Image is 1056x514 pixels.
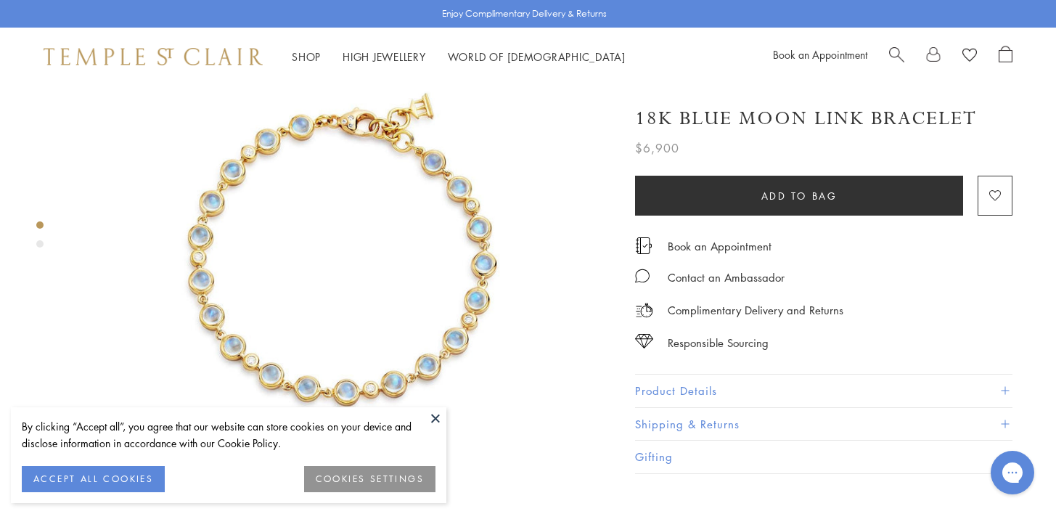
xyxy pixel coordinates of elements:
img: icon_delivery.svg [635,301,653,319]
div: Contact an Ambassador [668,269,785,287]
a: View Wishlist [962,46,977,68]
a: Search [889,46,904,68]
div: By clicking “Accept all”, you agree that our website can store cookies on your device and disclos... [22,418,435,452]
button: Shipping & Returns [635,408,1012,441]
p: Complimentary Delivery and Returns [668,301,843,319]
div: Product gallery navigation [36,218,44,259]
button: Add to bag [635,176,963,216]
button: COOKIES SETTINGS [304,466,435,492]
a: Open Shopping Bag [999,46,1012,68]
img: MessageIcon-01_2.svg [635,269,650,283]
h1: 18K Blue Moon Link Bracelet [635,106,977,131]
img: Temple St. Clair [44,48,263,65]
a: World of [DEMOGRAPHIC_DATA]World of [DEMOGRAPHIC_DATA] [448,49,626,64]
p: Enjoy Complimentary Delivery & Returns [442,7,607,21]
a: High JewelleryHigh Jewellery [343,49,426,64]
img: icon_appointment.svg [635,237,652,254]
div: Responsible Sourcing [668,334,769,352]
iframe: Gorgias live chat messenger [983,446,1041,499]
a: Book an Appointment [773,47,867,62]
span: Add to bag [761,188,838,204]
button: Gifting [635,441,1012,473]
img: icon_sourcing.svg [635,334,653,348]
button: ACCEPT ALL COOKIES [22,466,165,492]
button: Product Details [635,375,1012,407]
span: $6,900 [635,139,679,158]
a: Book an Appointment [668,238,771,254]
a: ShopShop [292,49,321,64]
nav: Main navigation [292,48,626,66]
